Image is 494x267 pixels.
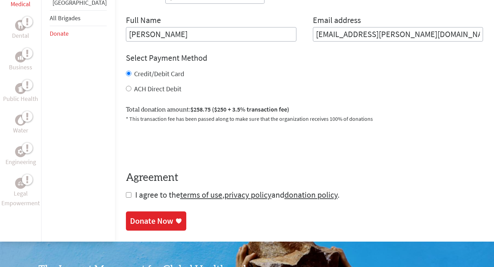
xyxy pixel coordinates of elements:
p: Engineering [5,157,36,167]
li: Donate [50,26,107,41]
div: Dental [15,20,26,31]
a: EngineeringEngineering [5,146,36,167]
div: Business [15,51,26,62]
a: All Brigades [50,14,81,22]
h4: Agreement [126,172,483,184]
img: Water [18,116,23,124]
li: All Brigades [50,10,107,26]
img: Legal Empowerment [18,181,23,185]
label: Full Name [126,15,161,27]
img: Dental [18,22,23,29]
a: WaterWater [13,115,28,135]
label: Total donation amount: [126,105,289,115]
div: Public Health [15,83,26,94]
p: * This transaction fee has been passed along to make sure that the organization receives 100% of ... [126,115,483,123]
label: ACH Direct Debit [134,84,181,93]
a: DentalDental [12,20,29,40]
div: Donate Now [130,216,173,227]
a: donation policy [284,189,338,200]
p: Business [9,62,32,72]
div: Engineering [15,146,26,157]
div: Legal Empowerment [15,178,26,189]
a: privacy policy [224,189,271,200]
input: Your Email [313,27,483,42]
a: Public HealthPublic Health [3,83,38,104]
div: Water [15,115,26,126]
p: Public Health [3,94,38,104]
iframe: reCAPTCHA [126,131,230,158]
a: Legal EmpowermentLegal Empowerment [1,178,40,208]
a: Donate [50,30,69,37]
img: Business [18,54,23,60]
span: I agree to the , and . [135,189,340,200]
a: terms of use [180,189,222,200]
p: Dental [12,31,29,40]
label: Email address [313,15,361,27]
img: Engineering [18,149,23,154]
span: $258.75 ($250 + 3.5% transaction fee) [190,105,289,113]
p: Legal Empowerment [1,189,40,208]
label: Credit/Debit Card [134,69,184,78]
a: BusinessBusiness [9,51,32,72]
img: Public Health [18,85,23,92]
h4: Select Payment Method [126,53,483,63]
p: Water [13,126,28,135]
a: Donate Now [126,211,186,231]
input: Enter Full Name [126,27,296,42]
